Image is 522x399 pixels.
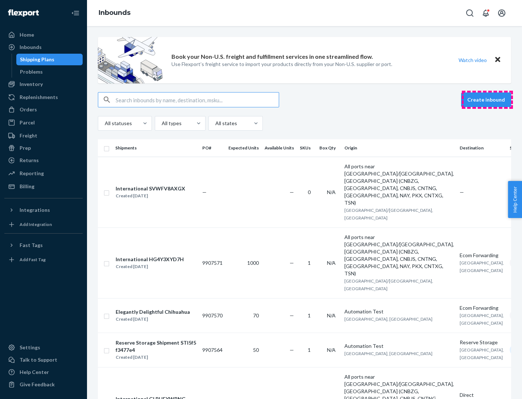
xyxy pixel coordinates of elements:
[460,347,504,360] span: [GEOGRAPHIC_DATA], [GEOGRAPHIC_DATA]
[20,106,37,113] div: Orders
[494,6,509,20] button: Open account menu
[20,44,42,51] div: Inbounds
[344,342,454,350] div: Automation Test
[4,130,83,141] a: Freight
[454,55,492,65] button: Watch video
[20,183,34,190] div: Billing
[68,6,83,20] button: Close Navigation
[508,181,522,218] button: Help Center
[4,41,83,53] a: Inbounds
[341,139,457,157] th: Origin
[344,316,432,322] span: [GEOGRAPHIC_DATA], [GEOGRAPHIC_DATA]
[4,104,83,115] a: Orders
[16,54,83,65] a: Shipping Plans
[20,119,35,126] div: Parcel
[344,351,432,356] span: [GEOGRAPHIC_DATA], [GEOGRAPHIC_DATA]
[199,298,225,333] td: 9907570
[460,260,504,273] span: [GEOGRAPHIC_DATA], [GEOGRAPHIC_DATA]
[327,189,336,195] span: N/A
[344,234,454,277] div: All ports near [GEOGRAPHIC_DATA]/[GEOGRAPHIC_DATA], [GEOGRAPHIC_DATA] (CNBZG, [GEOGRAPHIC_DATA], ...
[308,189,311,195] span: 0
[344,207,433,221] span: [GEOGRAPHIC_DATA]/[GEOGRAPHIC_DATA], [GEOGRAPHIC_DATA]
[460,304,504,312] div: Ecom Forwarding
[4,239,83,251] button: Fast Tags
[308,312,311,318] span: 1
[20,170,44,177] div: Reporting
[253,312,259,318] span: 70
[202,189,207,195] span: —
[116,339,196,354] div: Reserve Storage Shipment STI5f5f3477e4
[199,227,225,298] td: 9907571
[16,66,83,78] a: Problems
[4,29,83,41] a: Home
[344,163,454,206] div: All ports near [GEOGRAPHIC_DATA]/[GEOGRAPHIC_DATA], [GEOGRAPHIC_DATA] (CNBZG, [GEOGRAPHIC_DATA], ...
[4,168,83,179] a: Reporting
[116,354,196,361] div: Created [DATE]
[93,3,136,24] ol: breadcrumbs
[199,139,225,157] th: PO#
[20,31,34,38] div: Home
[327,312,336,318] span: N/A
[4,91,83,103] a: Replenishments
[460,391,504,399] div: Direct
[199,333,225,367] td: 9907564
[460,339,504,346] div: Reserve Storage
[4,342,83,353] a: Settings
[308,260,311,266] span: 1
[104,120,105,127] input: All statuses
[116,308,190,316] div: Elegantly Delightful Chihuahua
[20,56,54,63] div: Shipping Plans
[4,155,83,166] a: Returns
[20,206,50,214] div: Integrations
[493,55,502,65] button: Close
[4,379,83,390] button: Give Feedback
[460,313,504,326] span: [GEOGRAPHIC_DATA], [GEOGRAPHIC_DATA]
[253,347,259,353] span: 50
[99,9,130,17] a: Inbounds
[344,278,433,291] span: [GEOGRAPHIC_DATA]/[GEOGRAPHIC_DATA], [GEOGRAPHIC_DATA]
[290,347,294,353] span: —
[116,256,184,263] div: International HG4Y3XYD7H
[116,263,184,270] div: Created [DATE]
[20,132,37,139] div: Freight
[290,189,294,195] span: —
[344,308,454,315] div: Automation Test
[4,142,83,154] a: Prep
[290,312,294,318] span: —
[112,139,199,157] th: Shipments
[327,260,336,266] span: N/A
[460,252,504,259] div: Ecom Forwarding
[20,256,46,263] div: Add Fast Tag
[161,120,162,127] input: All types
[20,221,52,227] div: Add Integration
[4,366,83,378] a: Help Center
[4,254,83,266] a: Add Fast Tag
[4,204,83,216] button: Integrations
[457,139,507,157] th: Destination
[463,6,477,20] button: Open Search Box
[20,369,49,376] div: Help Center
[460,189,464,195] span: —
[20,144,31,152] div: Prep
[297,139,316,157] th: SKUs
[116,192,185,199] div: Created [DATE]
[20,344,40,351] div: Settings
[4,117,83,128] a: Parcel
[20,81,43,88] div: Inventory
[4,219,83,230] a: Add Integration
[20,356,57,363] div: Talk to Support
[262,139,297,157] th: Available Units
[20,94,58,101] div: Replenishments
[4,78,83,90] a: Inventory
[290,260,294,266] span: —
[20,157,39,164] div: Returns
[20,68,43,75] div: Problems
[8,9,39,17] img: Flexport logo
[20,381,55,388] div: Give Feedback
[4,354,83,366] a: Talk to Support
[171,61,392,68] p: Use Flexport’s freight service to import your products directly from your Non-U.S. supplier or port.
[247,260,259,266] span: 1000
[327,347,336,353] span: N/A
[478,6,493,20] button: Open notifications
